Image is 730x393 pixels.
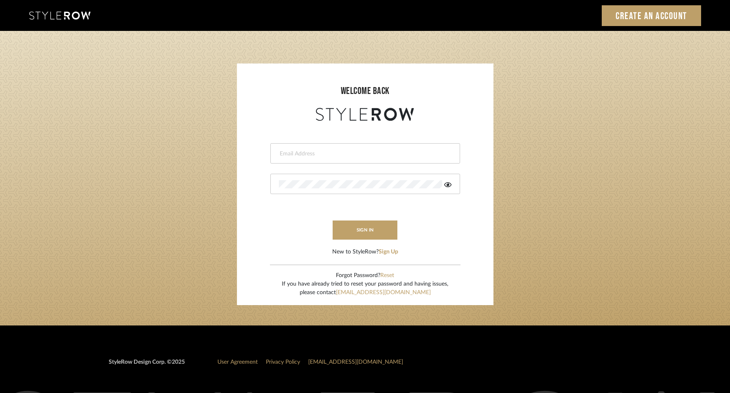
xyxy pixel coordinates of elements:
div: Forgot Password? [282,271,448,280]
button: Sign Up [379,248,398,256]
a: Privacy Policy [266,359,300,365]
button: Reset [380,271,394,280]
div: StyleRow Design Corp. ©2025 [109,358,185,373]
input: Email Address [279,150,449,158]
a: User Agreement [217,359,258,365]
a: Create an Account [602,5,701,26]
a: [EMAIL_ADDRESS][DOMAIN_NAME] [308,359,403,365]
a: [EMAIL_ADDRESS][DOMAIN_NAME] [336,290,431,295]
div: welcome back [245,84,485,98]
div: New to StyleRow? [332,248,398,256]
div: If you have already tried to reset your password and having issues, please contact [282,280,448,297]
button: sign in [333,221,398,240]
